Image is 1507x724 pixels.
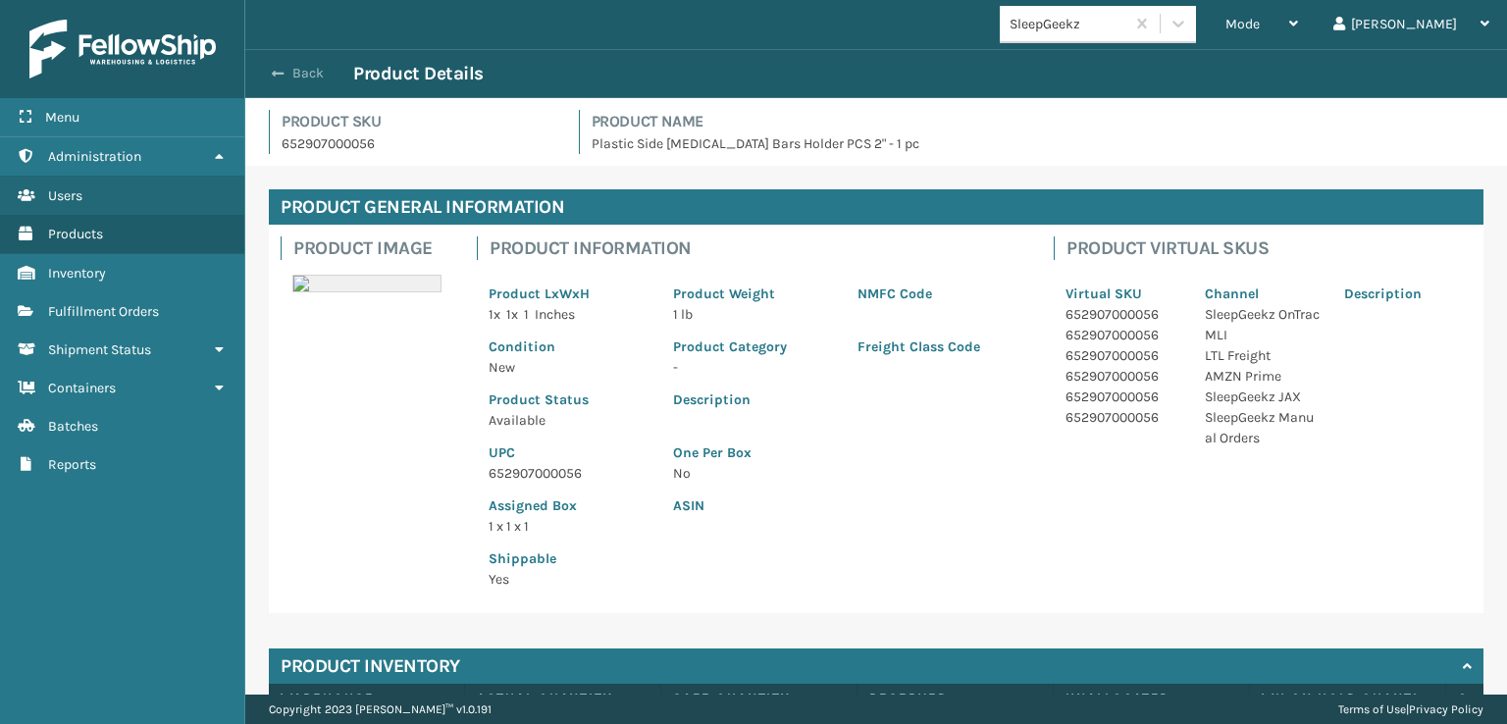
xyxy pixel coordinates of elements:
[1065,387,1181,407] p: 652907000056
[1344,284,1460,304] p: Description
[1409,702,1483,716] a: Privacy Policy
[1205,366,1321,387] p: AMZN Prime
[489,442,650,463] p: UPC
[48,456,96,473] span: Reports
[1205,387,1321,407] p: SleepGeekz JAX
[293,236,453,260] h4: Product Image
[592,110,1484,133] h4: Product Name
[489,284,650,304] p: Product LxWxH
[673,284,834,304] p: Product Weight
[1065,345,1181,366] p: 652907000056
[673,690,845,707] label: Safe Quantity
[1065,325,1181,345] p: 652907000056
[869,690,1041,707] label: Reserved
[1262,690,1433,707] label: WH On hold quantity
[1338,695,1483,724] div: |
[673,442,1018,463] p: One Per Box
[673,336,834,357] p: Product Category
[48,226,103,242] span: Products
[592,133,1484,154] p: Plastic Side [MEDICAL_DATA] Bars Holder PCS 2" - 1 pc
[673,357,834,378] p: -
[489,336,650,357] p: Condition
[1205,407,1321,448] p: SleepGeekz Manual Orders
[282,133,555,154] p: 652907000056
[535,306,575,323] span: Inches
[1065,690,1237,707] label: Unallocated
[48,418,98,435] span: Batches
[1338,702,1406,716] a: Terms of Use
[281,654,460,678] h4: Product Inventory
[1010,14,1126,34] div: SleepGeekz
[1205,325,1321,345] p: MLI
[48,380,116,396] span: Containers
[263,65,353,82] button: Back
[489,516,650,537] p: 1 x 1 x 1
[489,389,650,410] p: Product Status
[857,336,1018,357] p: Freight Class Code
[673,463,1018,484] p: No
[353,62,484,85] h3: Product Details
[1066,236,1472,260] h4: Product Virtual SKUs
[48,148,141,165] span: Administration
[857,284,1018,304] p: NMFC Code
[292,275,442,292] img: 51104088640_40f294f443_o-scaled-700x700.jpg
[1205,345,1321,366] p: LTL Freight
[1205,304,1321,325] p: SleepGeekz OnTrac
[489,569,650,590] p: Yes
[48,341,151,358] span: Shipment Status
[1065,366,1181,387] p: 652907000056
[48,303,159,320] span: Fulfillment Orders
[1225,16,1260,32] span: Mode
[489,495,650,516] p: Assigned Box
[489,306,500,323] span: 1 x
[48,187,82,204] span: Users
[1065,407,1181,428] p: 652907000056
[282,110,555,133] h4: Product SKU
[673,306,693,323] span: 1 lb
[48,265,106,282] span: Inventory
[45,109,79,126] span: Menu
[673,495,1018,516] p: ASIN
[477,690,649,707] label: Actual Quantity
[489,357,650,378] p: New
[524,306,529,323] span: 1
[673,389,1018,410] p: Description
[29,20,216,78] img: logo
[269,189,1483,225] h4: Product General Information
[281,690,452,707] label: Warehouse
[489,548,650,569] p: Shippable
[490,236,1030,260] h4: Product Information
[1065,284,1181,304] p: Virtual SKU
[1205,284,1321,304] p: Channel
[506,306,518,323] span: 1 x
[489,410,650,431] p: Available
[269,695,492,724] p: Copyright 2023 [PERSON_NAME]™ v 1.0.191
[489,463,650,484] p: 652907000056
[1065,304,1181,325] p: 652907000056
